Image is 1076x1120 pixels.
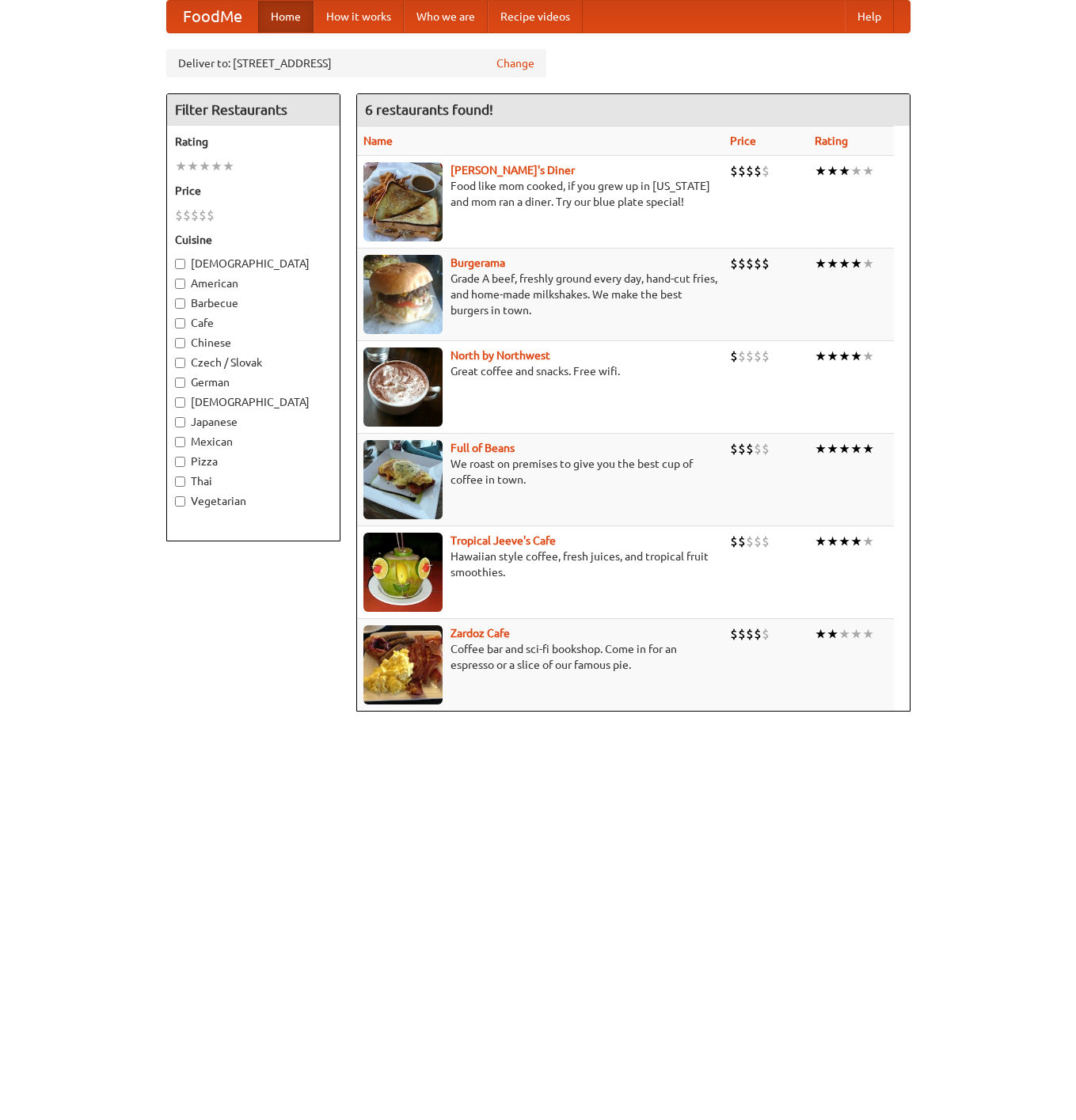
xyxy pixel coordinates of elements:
[746,440,754,457] li: $
[838,347,850,365] li: ★
[850,625,862,643] li: ★
[815,255,827,272] li: ★
[363,456,717,488] p: We roast on premises to give you the best cup of coffee in town.
[451,627,510,640] a: Zardoz Cafe
[838,440,850,457] li: ★
[175,394,332,410] label: [DEMOGRAPHIC_DATA]
[827,440,838,457] li: ★
[488,1,583,32] a: Recipe videos
[175,134,332,150] h5: Rating
[815,347,827,365] li: ★
[838,625,850,643] li: ★
[451,442,515,454] a: Full of Beans
[175,183,332,199] h5: Price
[730,135,756,147] a: Price
[175,476,185,487] input: Thai
[175,473,332,489] label: Thai
[363,641,717,673] p: Coffee bar and sci-fi bookshop. Come in for an espresso or a slice of our famous pie.
[175,496,185,507] input: Vegetarian
[451,164,575,177] b: [PERSON_NAME]'s Diner
[730,625,738,643] li: $
[815,533,827,550] li: ★
[862,625,874,643] li: ★
[730,440,738,457] li: $
[187,158,199,175] li: ★
[730,162,738,180] li: $
[166,49,546,78] div: Deliver to: [STREET_ADDRESS]
[845,1,894,32] a: Help
[211,158,222,175] li: ★
[738,440,746,457] li: $
[496,55,534,71] a: Change
[175,355,332,370] label: Czech / Slovak
[754,440,762,457] li: $
[730,255,738,272] li: $
[175,232,332,248] h5: Cuisine
[258,1,314,32] a: Home
[175,207,183,224] li: $
[815,440,827,457] li: ★
[850,440,862,457] li: ★
[175,397,185,408] input: [DEMOGRAPHIC_DATA]
[762,162,770,180] li: $
[175,417,185,427] input: Japanese
[838,255,850,272] li: ★
[363,271,717,318] p: Grade A beef, freshly ground every day, hand-cut fries, and home-made milkshakes. We make the bes...
[754,533,762,550] li: $
[754,162,762,180] li: $
[815,162,827,180] li: ★
[451,256,505,269] b: Burgerama
[738,347,746,365] li: $
[175,414,332,430] label: Japanese
[862,533,874,550] li: ★
[762,625,770,643] li: $
[175,374,332,390] label: German
[762,533,770,550] li: $
[762,347,770,365] li: $
[746,625,754,643] li: $
[754,347,762,365] li: $
[365,102,493,117] ng-pluralize: 6 restaurants found!
[175,259,185,269] input: [DEMOGRAPHIC_DATA]
[363,625,443,704] img: zardoz.jpg
[738,533,746,550] li: $
[746,347,754,365] li: $
[850,162,862,180] li: ★
[827,625,838,643] li: ★
[404,1,488,32] a: Who we are
[451,534,556,547] a: Tropical Jeeve's Cafe
[175,279,185,289] input: American
[167,94,340,126] h4: Filter Restaurants
[175,338,185,348] input: Chinese
[191,207,199,224] li: $
[762,440,770,457] li: $
[451,349,550,362] a: North by Northwest
[363,255,443,334] img: burgerama.jpg
[363,440,443,519] img: beans.jpg
[827,162,838,180] li: ★
[746,255,754,272] li: $
[754,255,762,272] li: $
[175,457,185,467] input: Pizza
[862,255,874,272] li: ★
[363,363,717,379] p: Great coffee and snacks. Free wifi.
[175,378,185,388] input: German
[754,625,762,643] li: $
[363,347,443,427] img: north.jpg
[746,533,754,550] li: $
[175,318,185,328] input: Cafe
[199,207,207,224] li: $
[862,162,874,180] li: ★
[363,135,393,147] a: Name
[175,315,332,331] label: Cafe
[730,347,738,365] li: $
[730,533,738,550] li: $
[862,347,874,365] li: ★
[827,255,838,272] li: ★
[815,135,848,147] a: Rating
[363,533,443,612] img: jeeves.jpg
[175,358,185,368] input: Czech / Slovak
[762,255,770,272] li: $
